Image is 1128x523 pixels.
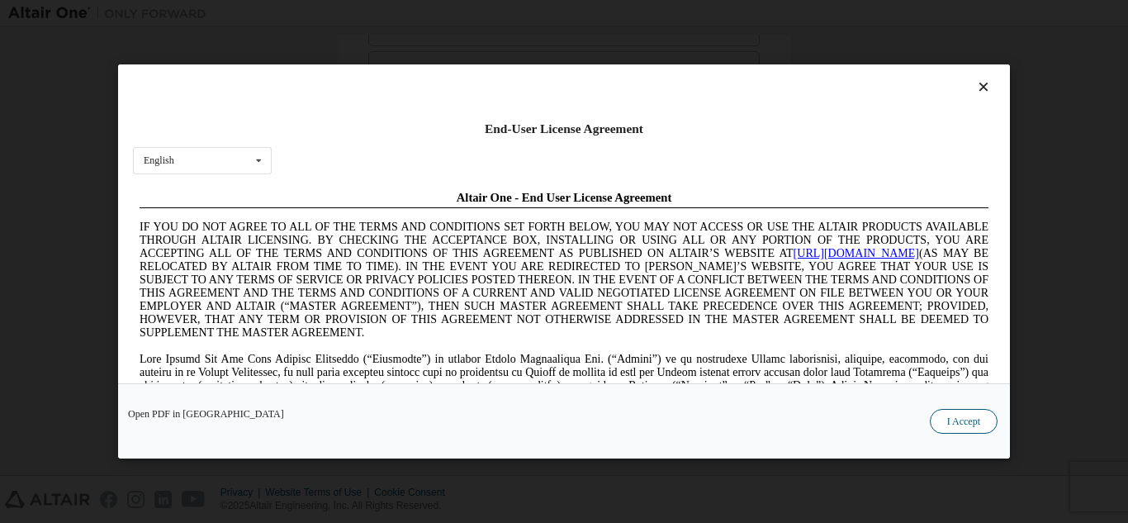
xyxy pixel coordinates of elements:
div: English [144,155,174,165]
a: [URL][DOMAIN_NAME] [661,63,786,75]
span: IF YOU DO NOT AGREE TO ALL OF THE TERMS AND CONDITIONS SET FORTH BELOW, YOU MAY NOT ACCESS OR USE... [7,36,855,155]
div: End-User License Agreement [133,121,995,137]
span: Lore Ipsumd Sit Ame Cons Adipisc Elitseddo (“Eiusmodte”) in utlabor Etdolo Magnaaliqua Eni. (“Adm... [7,169,855,287]
button: I Accept [930,409,998,434]
span: Altair One - End User License Agreement [324,7,539,20]
a: Open PDF in [GEOGRAPHIC_DATA] [128,409,284,419]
